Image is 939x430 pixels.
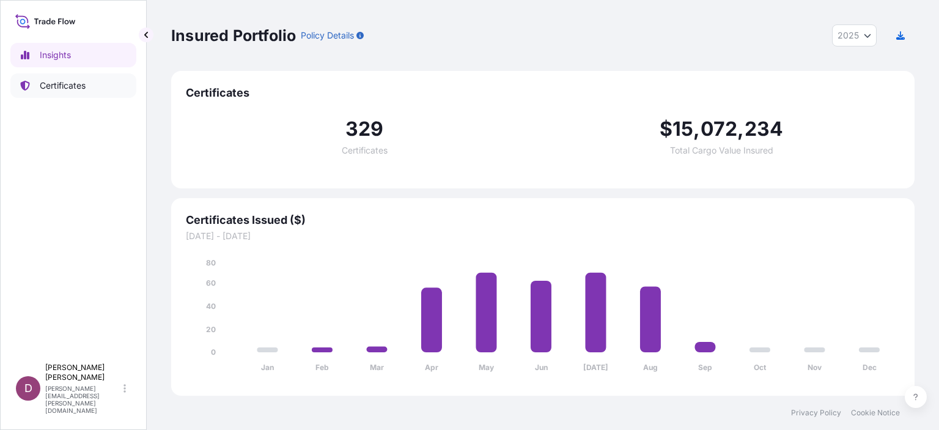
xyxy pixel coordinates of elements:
[832,24,877,46] button: Year Selector
[206,325,216,334] tspan: 20
[479,363,495,372] tspan: May
[698,363,712,372] tspan: Sep
[315,363,329,372] tspan: Feb
[45,363,121,382] p: [PERSON_NAME] [PERSON_NAME]
[791,408,841,418] a: Privacy Policy
[342,146,388,155] span: Certificates
[45,385,121,414] p: [PERSON_NAME][EMAIL_ADDRESS][PERSON_NAME][DOMAIN_NAME]
[583,363,608,372] tspan: [DATE]
[40,49,71,61] p: Insights
[206,278,216,287] tspan: 60
[863,363,877,372] tspan: Dec
[186,86,900,100] span: Certificates
[186,213,900,228] span: Certificates Issued ($)
[851,408,900,418] a: Cookie Notice
[425,363,438,372] tspan: Apr
[301,29,354,42] p: Policy Details
[370,363,384,372] tspan: Mar
[171,26,296,45] p: Insured Portfolio
[40,80,86,92] p: Certificates
[670,146,773,155] span: Total Cargo Value Insured
[838,29,859,42] span: 2025
[643,363,658,372] tspan: Aug
[24,382,32,395] span: D
[754,363,767,372] tspan: Oct
[211,347,216,357] tspan: 0
[737,119,744,139] span: ,
[693,119,700,139] span: ,
[701,119,738,139] span: 072
[261,363,274,372] tspan: Jan
[660,119,672,139] span: $
[10,43,136,67] a: Insights
[345,119,384,139] span: 329
[808,363,822,372] tspan: Nov
[745,119,784,139] span: 234
[535,363,548,372] tspan: Jun
[10,73,136,98] a: Certificates
[206,302,216,311] tspan: 40
[672,119,693,139] span: 15
[186,230,900,242] span: [DATE] - [DATE]
[206,258,216,267] tspan: 80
